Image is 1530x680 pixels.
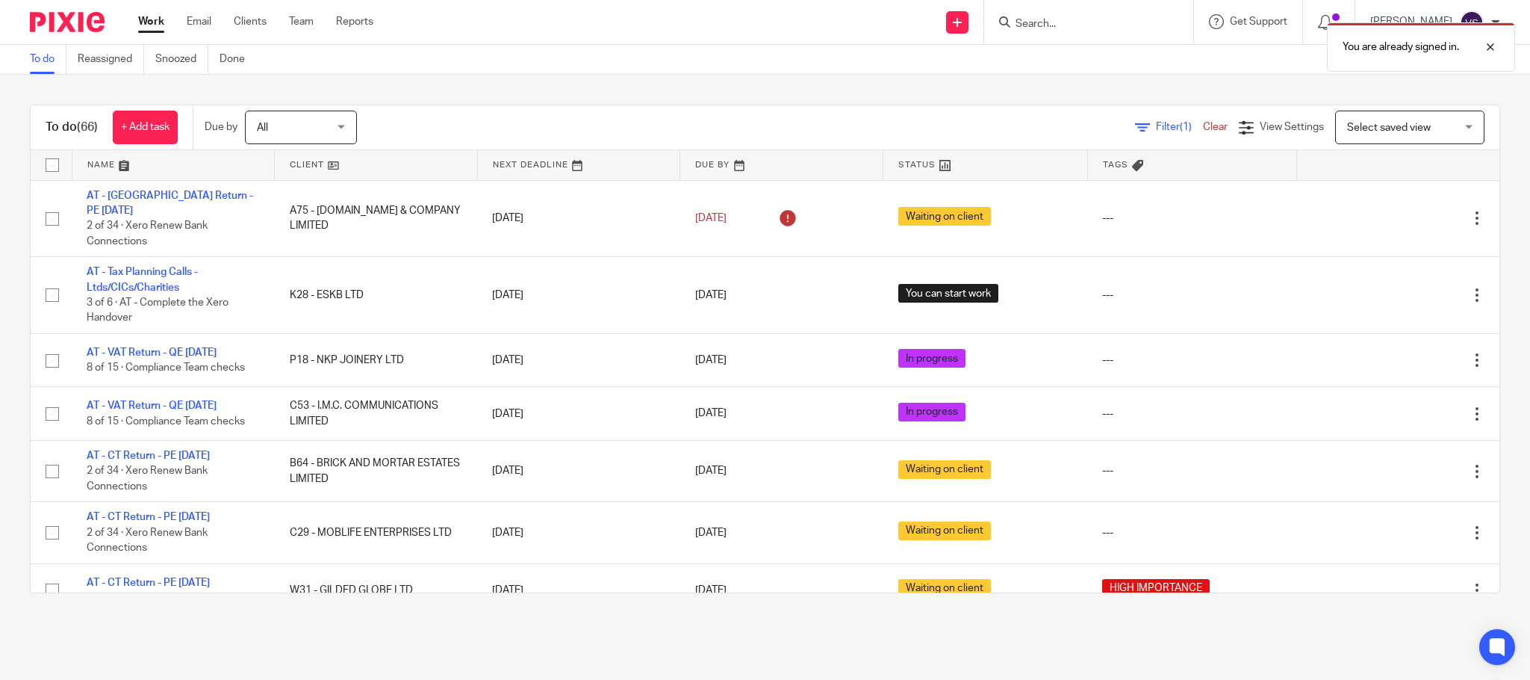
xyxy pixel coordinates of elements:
[30,12,105,32] img: Pixie
[113,111,178,144] a: + Add task
[87,401,217,411] a: AT - VAT Return - QE [DATE]
[898,522,991,540] span: Waiting on client
[1260,122,1324,132] span: View Settings
[695,355,727,365] span: [DATE]
[1460,10,1484,34] img: svg%3E
[1103,161,1128,169] span: Tags
[898,284,998,303] span: You can start work
[275,563,478,616] td: W31 - GILDED GLOBE LTD
[275,440,478,501] td: B64 - BRICK AND MORTAR ESTATES LIMITED
[477,502,680,563] td: [DATE]
[695,585,727,596] span: [DATE]
[695,213,727,223] span: [DATE]
[1347,123,1431,133] span: Select saved view
[1102,288,1281,303] div: ---
[898,460,991,479] span: Waiting on client
[275,387,478,440] td: C53 - I.M.C. COMMUNICATIONS LIMITED
[898,403,965,421] span: In progress
[695,528,727,538] span: [DATE]
[477,180,680,257] td: [DATE]
[275,334,478,387] td: P18 - NKP JOINERY LTD
[87,416,245,427] span: 8 of 15 · Compliance Team checks
[1203,122,1228,132] a: Clear
[78,45,144,74] a: Reassigned
[87,267,198,292] a: AT - Tax Planning Calls - Ltds/CICs/Charities
[898,349,965,368] span: In progress
[695,466,727,477] span: [DATE]
[87,362,245,373] span: 8 of 15 · Compliance Team checks
[87,528,208,554] span: 2 of 34 · Xero Renew Bank Connections
[695,290,727,300] span: [DATE]
[87,297,228,324] span: 3 of 6 · AT - Complete the Xero Handover
[336,14,373,29] a: Reports
[477,387,680,440] td: [DATE]
[1102,579,1210,598] span: HIGH IMPORTANCE
[138,14,164,29] a: Work
[1102,211,1281,226] div: ---
[1102,407,1281,421] div: ---
[220,45,256,74] a: Done
[87,466,208,492] span: 2 of 34 · Xero Renew Bank Connections
[187,14,211,29] a: Email
[1156,122,1203,132] span: Filter
[87,191,253,216] a: AT - [GEOGRAPHIC_DATA] Return - PE [DATE]
[155,45,208,74] a: Snoozed
[257,123,268,133] span: All
[275,502,478,563] td: C29 - MOBLIFE ENTERPRISES LTD
[289,14,314,29] a: Team
[1180,122,1192,132] span: (1)
[234,14,267,29] a: Clients
[87,578,210,588] a: AT - CT Return - PE [DATE]
[477,334,680,387] td: [DATE]
[898,207,991,226] span: Waiting on client
[87,347,217,358] a: AT - VAT Return - QE [DATE]
[1102,353,1281,368] div: ---
[1102,463,1281,478] div: ---
[1102,525,1281,540] div: ---
[87,451,210,461] a: AT - CT Return - PE [DATE]
[275,257,478,334] td: K28 - ESKB LTD
[87,220,208,247] span: 2 of 34 · Xero Renew Bank Connections
[46,120,98,135] h1: To do
[30,45,66,74] a: To do
[1343,40,1459,55] p: You are already signed in.
[477,563,680,616] td: [DATE]
[477,440,680,501] td: [DATE]
[205,120,237,135] p: Due by
[695,409,727,419] span: [DATE]
[275,180,478,257] td: A75 - [DOMAIN_NAME] & COMPANY LIMITED
[87,512,210,522] a: AT - CT Return - PE [DATE]
[898,579,991,598] span: Waiting on client
[477,257,680,334] td: [DATE]
[77,121,98,133] span: (66)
